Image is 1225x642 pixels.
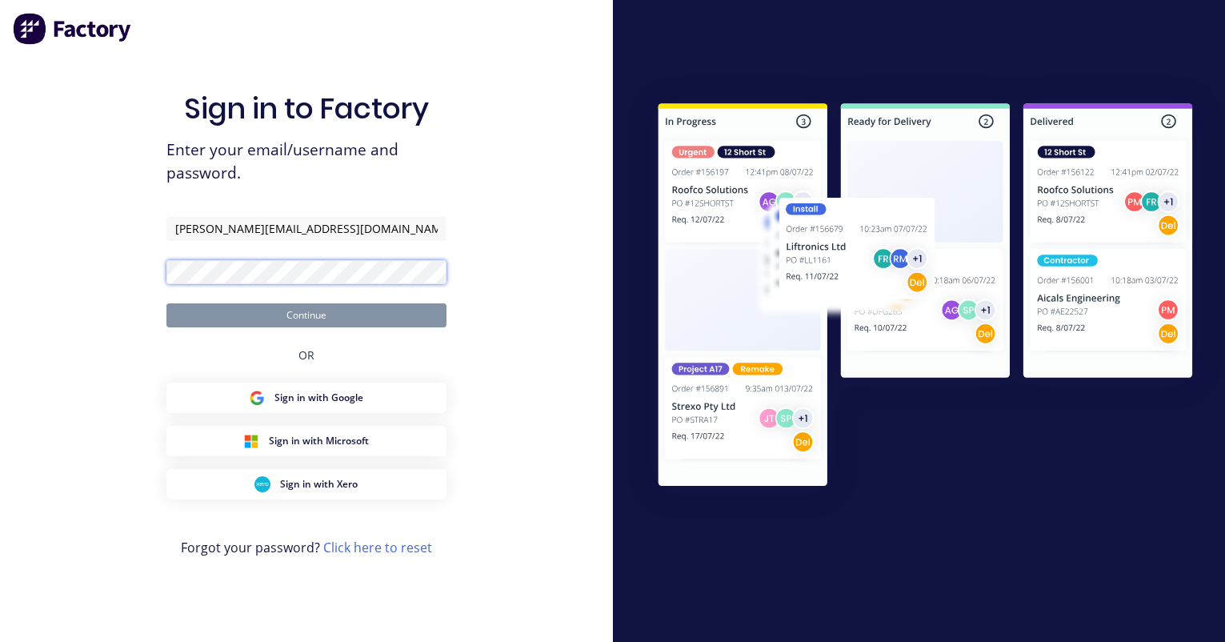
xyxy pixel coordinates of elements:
[13,13,133,45] img: Factory
[243,433,259,449] img: Microsoft Sign in
[280,477,358,492] span: Sign in with Xero
[181,538,432,557] span: Forgot your password?
[254,476,270,492] img: Xero Sign in
[269,434,369,448] span: Sign in with Microsoft
[166,303,446,327] button: Continue
[323,539,432,556] a: Click here to reset
[166,383,446,413] button: Google Sign inSign in with Google
[249,390,265,406] img: Google Sign in
[298,327,314,383] div: OR
[274,391,363,405] span: Sign in with Google
[166,426,446,456] button: Microsoft Sign inSign in with Microsoft
[166,469,446,500] button: Xero Sign inSign in with Xero
[166,138,446,185] span: Enter your email/username and password.
[184,91,429,126] h1: Sign in to Factory
[166,217,446,241] input: Email/Username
